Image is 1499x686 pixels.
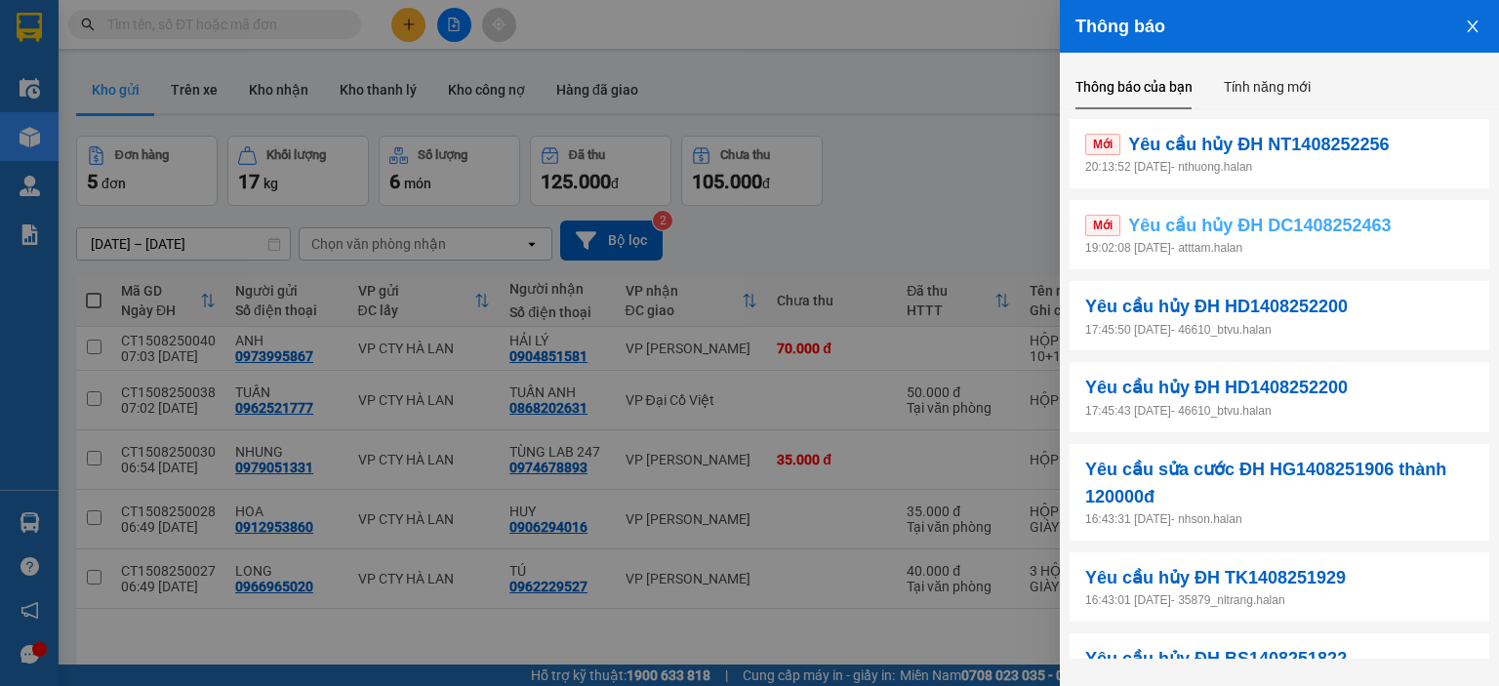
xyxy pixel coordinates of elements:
span: Yêu cầu sửa cước ĐH HG1408251906 thành 120000đ [1085,456,1474,511]
span: Yêu cầu hủy ĐH HD1408252200 [1085,293,1348,320]
p: 16:43:31 [DATE] - nhson.halan [1085,510,1474,529]
span: close [1465,19,1480,34]
p: 19:02:08 [DATE] - atttam.halan [1085,239,1474,258]
span: Mới [1085,134,1120,155]
span: Yêu cầu hủy ĐH TK1408251929 [1085,564,1346,591]
p: 16:43:01 [DATE] - 35879_nltrang.halan [1085,591,1474,610]
p: 17:45:50 [DATE] - 46610_btvu.halan [1085,321,1474,340]
span: Yêu cầu hủy ĐH NT1408252256 [1128,131,1389,158]
div: Thông báo [1075,16,1483,37]
p: 17:45:43 [DATE] - 46610_btvu.halan [1085,402,1474,421]
span: Mới [1085,215,1120,236]
div: Thông báo của bạn [1075,76,1193,98]
span: Yêu cầu hủy ĐH DC1408252463 [1128,212,1391,239]
div: Tính năng mới [1224,76,1311,98]
span: Yêu cầu hủy ĐH HD1408252200 [1085,374,1348,401]
p: 20:13:52 [DATE] - nthuong.halan [1085,158,1474,177]
span: Yêu cầu hủy ĐH BS1408251822 [1085,645,1347,672]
